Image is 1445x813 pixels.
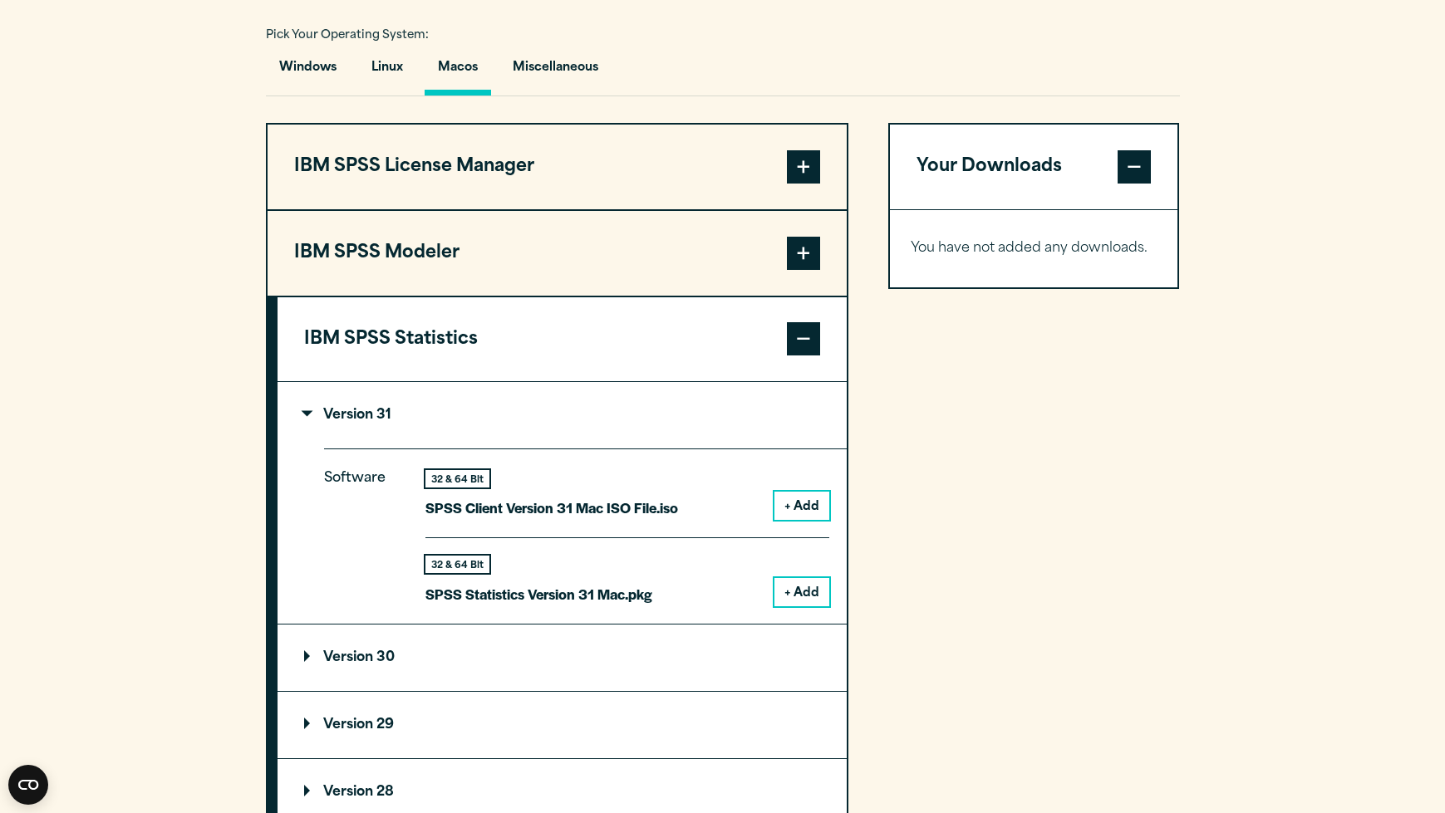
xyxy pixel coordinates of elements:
p: You have not added any downloads. [911,237,1157,261]
button: Your Downloads [890,125,1178,209]
button: + Add [774,492,829,520]
summary: Version 30 [278,624,847,691]
p: Software [324,467,399,592]
div: 32 & 64 Bit [425,556,489,573]
p: SPSS Client Version 31 Mac ISO File.iso [425,496,678,520]
button: Macos [425,48,491,96]
div: Your Downloads [890,209,1178,287]
button: Miscellaneous [499,48,612,96]
p: Version 28 [304,786,394,799]
span: Pick Your Operating System: [266,30,429,41]
div: 32 & 64 Bit [425,470,489,487]
button: IBM SPSS License Manager [268,125,847,209]
p: Version 31 [304,409,391,422]
button: IBM SPSS Modeler [268,211,847,296]
p: Version 30 [304,651,395,664]
button: Linux [358,48,416,96]
button: + Add [774,578,829,606]
p: Version 29 [304,718,394,732]
summary: Version 29 [278,692,847,758]
p: SPSS Statistics Version 31 Mac.pkg [425,582,652,606]
button: Open CMP widget [8,765,48,805]
button: IBM SPSS Statistics [278,297,847,382]
summary: Version 31 [278,382,847,448]
button: Windows [266,48,350,96]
